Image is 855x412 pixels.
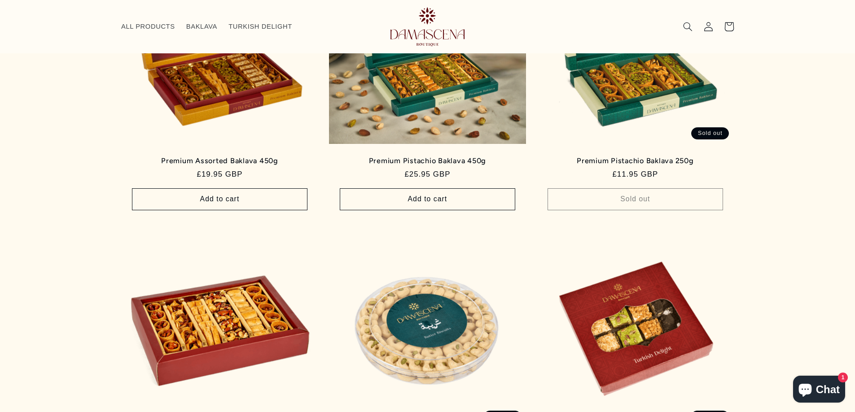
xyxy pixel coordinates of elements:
[132,188,307,210] button: Add to cart
[790,376,848,405] inbox-online-store-chat: Shopify online store chat
[546,156,724,165] a: Premium Pistachio Baklava 250g
[228,22,292,31] span: TURKISH DELIGHT
[548,188,723,210] button: Sold out
[677,16,698,37] summary: Search
[186,22,217,31] span: BAKLAVA
[121,22,175,31] span: ALL PRODUCTS
[131,156,309,165] a: Premium Assorted Baklava 450g
[223,17,298,36] a: TURKISH DELIGHT
[390,7,465,46] img: Damascena Boutique
[375,4,481,49] a: Damascena Boutique
[115,17,180,36] a: ALL PRODUCTS
[340,188,515,210] button: Add to cart
[180,17,223,36] a: BAKLAVA
[338,156,517,165] a: Premium Pistachio Baklava 450g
